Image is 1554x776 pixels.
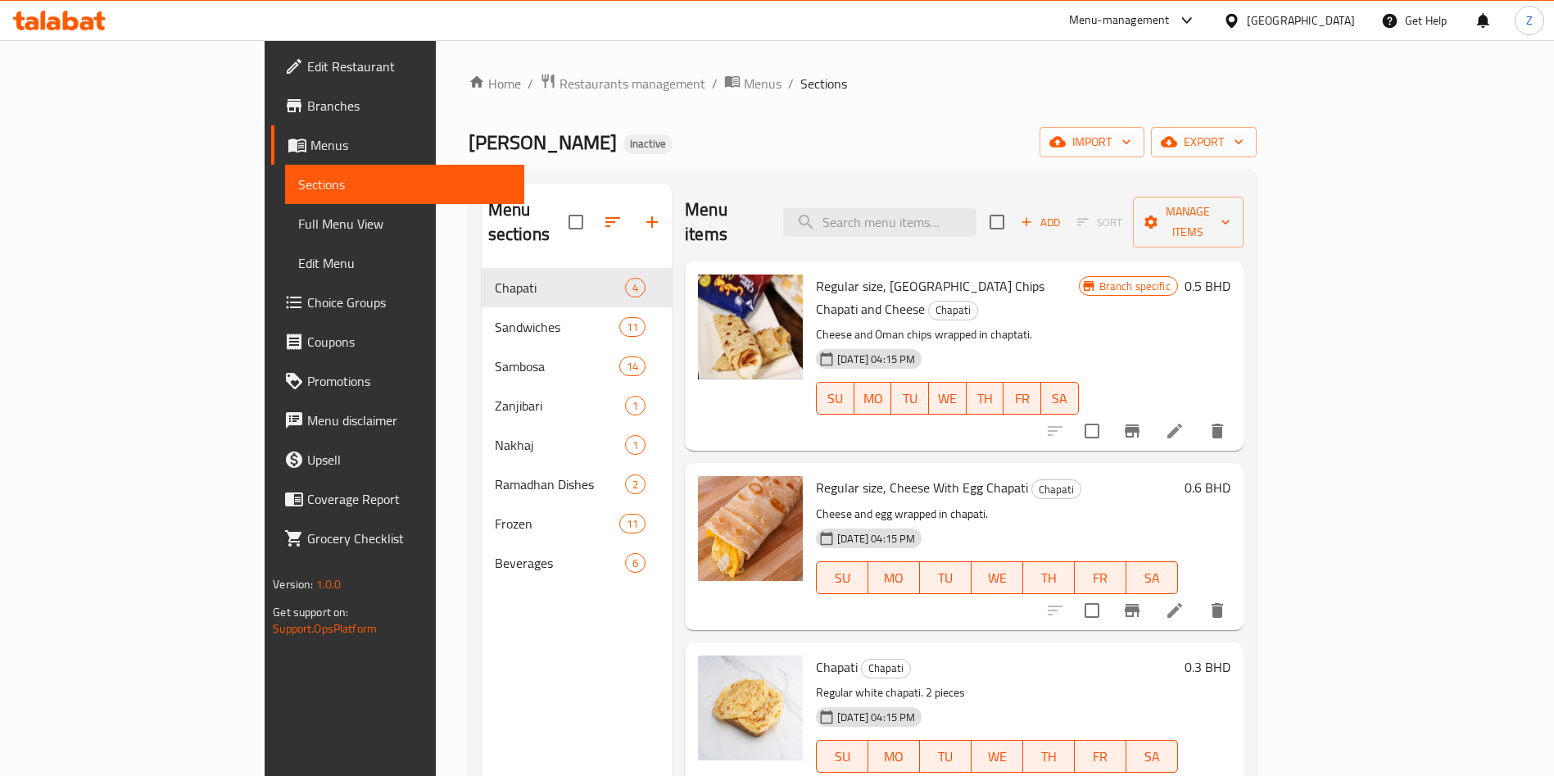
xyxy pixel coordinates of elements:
nav: Menu sections [482,261,673,589]
span: Ramadhan Dishes [495,474,625,494]
span: TU [898,387,922,411]
div: items [619,514,646,533]
div: Frozen [495,514,619,533]
button: SA [1126,561,1178,594]
button: export [1151,127,1257,157]
span: 1 [626,438,645,453]
span: import [1053,132,1131,152]
span: Edit Restaurant [307,57,511,76]
span: 1 [626,398,645,414]
div: items [625,474,646,494]
li: / [528,74,533,93]
div: items [619,317,646,337]
span: Menu disclaimer [307,411,511,430]
p: Regular white chapati. 2 pieces [816,683,1178,703]
button: SA [1126,740,1178,773]
button: TU [920,561,972,594]
span: Chapati [862,659,910,678]
span: SA [1048,387,1072,411]
span: 1.0.0 [316,574,342,595]
a: Full Menu View [285,204,524,243]
button: import [1040,127,1144,157]
div: Ramadhan Dishes2 [482,465,673,504]
h2: Menu items [685,197,763,247]
span: export [1164,132,1244,152]
span: [DATE] 04:15 PM [831,531,922,547]
span: Sort sections [593,202,632,242]
span: Edit Menu [298,253,511,273]
span: Inactive [623,137,673,151]
div: Beverages6 [482,543,673,583]
span: Branches [307,96,511,116]
span: Sections [800,74,847,93]
button: delete [1198,411,1237,451]
span: Z [1526,11,1533,29]
button: MO [868,561,920,594]
a: Sections [285,165,524,204]
span: Regular size, [GEOGRAPHIC_DATA] Chips Chapati and Cheese [816,274,1044,321]
img: Regular size, Oman Chips Chapati and Cheese [698,275,803,379]
span: TU [927,566,965,590]
span: WE [978,745,1017,769]
div: Zanjibari1 [482,386,673,425]
button: FR [1075,561,1126,594]
button: FR [1004,382,1041,415]
span: MO [875,745,913,769]
span: Select all sections [559,205,593,239]
span: SU [823,745,862,769]
span: FR [1010,387,1035,411]
button: Branch-specific-item [1112,411,1152,451]
span: Coverage Report [307,489,511,509]
span: Restaurants management [560,74,705,93]
span: Get support on: [273,601,348,623]
p: Cheese and Oman chips wrapped in chaptati. [816,324,1078,345]
span: Upsell [307,450,511,470]
li: / [712,74,718,93]
nav: breadcrumb [469,73,1257,94]
a: Coverage Report [271,479,524,519]
span: MO [861,387,886,411]
span: Sections [298,175,511,194]
a: Edit Restaurant [271,47,524,86]
span: Branch specific [1093,279,1177,294]
div: Menu-management [1069,11,1170,30]
h2: Menu sections [488,197,569,247]
img: Chapati [698,656,803,760]
div: items [619,356,646,376]
span: Chapati [929,301,977,320]
span: Choice Groups [307,293,511,312]
p: Cheese and egg wrapped in chapati. [816,504,1178,524]
div: Chapati4 [482,268,673,307]
span: SA [1133,745,1171,769]
button: MO [868,740,920,773]
button: TH [1023,740,1075,773]
div: items [625,278,646,297]
button: SU [816,382,854,415]
span: [DATE] 04:15 PM [831,352,922,367]
a: Grocery Checklist [271,519,524,558]
span: Add item [1014,210,1067,235]
span: TH [1030,745,1068,769]
div: items [625,396,646,415]
span: [PERSON_NAME] [469,124,617,161]
span: TU [927,745,965,769]
input: search [783,208,976,237]
button: MO [854,382,892,415]
span: 6 [626,556,645,571]
span: Promotions [307,371,511,391]
span: Regular size, Cheese With Egg Chapati [816,475,1028,500]
button: FR [1075,740,1126,773]
a: Menus [271,125,524,165]
span: Chapati [816,655,858,679]
span: FR [1081,566,1120,590]
button: SA [1041,382,1079,415]
span: 11 [620,320,645,335]
span: Add [1018,213,1062,232]
a: Menus [724,73,782,94]
span: SU [823,566,862,590]
span: 14 [620,359,645,374]
span: SU [823,387,848,411]
a: Edit menu item [1165,601,1185,620]
span: Sandwiches [495,317,619,337]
